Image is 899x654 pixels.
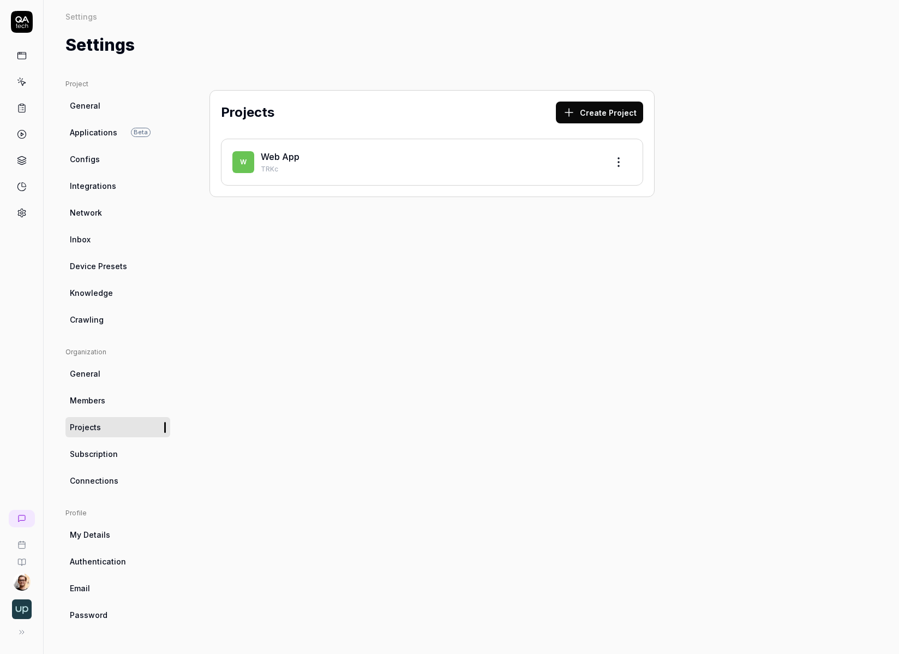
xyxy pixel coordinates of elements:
div: Profile [65,508,170,518]
a: General [65,96,170,116]
span: Integrations [70,180,116,192]
span: My Details [70,529,110,540]
a: ApplicationsBeta [65,122,170,142]
a: Documentation [4,549,39,567]
a: Subscription [65,444,170,464]
span: Password [70,609,107,621]
span: W [232,151,254,173]
a: Members [65,390,170,411]
span: Crawling [70,314,104,325]
span: Applications [70,127,117,138]
div: Project [65,79,170,89]
a: Web App [261,151,299,162]
a: Knowledge [65,283,170,303]
a: Email [65,578,170,598]
span: Email [70,582,90,594]
a: Connections [65,471,170,491]
p: TRKc [261,164,599,174]
h2: Projects [221,103,274,122]
span: Members [70,395,105,406]
a: My Details [65,525,170,545]
span: Projects [70,421,101,433]
a: Book a call with us [4,532,39,549]
a: Authentication [65,551,170,572]
span: Device Presets [70,260,127,272]
a: Configs [65,149,170,169]
span: Connections [70,475,118,486]
span: Inbox [70,234,91,245]
span: General [70,368,100,379]
button: Upsales Logo [4,591,39,621]
a: Projects [65,417,170,437]
a: Inbox [65,229,170,249]
a: Device Presets [65,256,170,276]
span: Knowledge [70,287,113,299]
span: Authentication [70,556,126,567]
a: Integrations [65,176,170,196]
span: Beta [131,128,151,137]
h1: Settings [65,33,135,57]
span: General [70,100,100,111]
a: General [65,364,170,384]
div: Organization [65,347,170,357]
a: New conversation [9,510,35,527]
a: Network [65,203,170,223]
img: 704fe57e-bae9-4a0d-8bcb-c4203d9f0bb2.jpeg [13,573,31,591]
a: Crawling [65,310,170,330]
img: Upsales Logo [12,599,32,619]
span: Configs [70,153,100,165]
span: Network [70,207,102,218]
div: Settings [65,11,97,22]
a: Password [65,605,170,625]
button: Create Project [556,102,643,123]
span: Subscription [70,448,118,460]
